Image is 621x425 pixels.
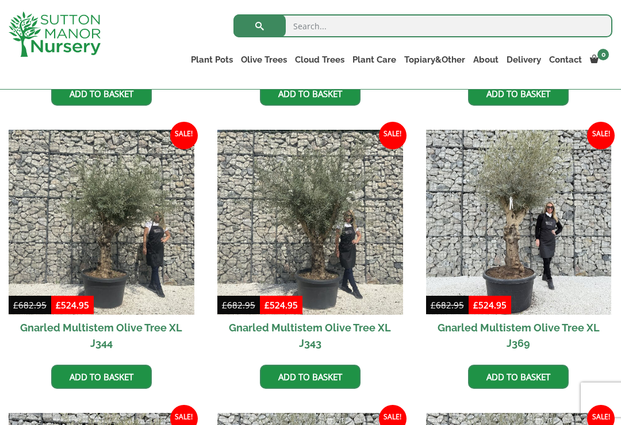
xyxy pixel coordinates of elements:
span: £ [56,299,61,311]
bdi: 524.95 [473,299,507,311]
span: £ [431,299,436,311]
a: About [469,52,503,68]
bdi: 682.95 [431,299,464,311]
a: 0 [586,52,612,68]
a: Olive Trees [237,52,291,68]
img: logo [9,11,101,57]
a: Cloud Trees [291,52,348,68]
bdi: 682.95 [222,299,255,311]
bdi: 524.95 [56,299,89,311]
bdi: 524.95 [264,299,298,311]
h2: Gnarled Multistem Olive Tree XL J343 [217,315,403,356]
a: Topiary&Other [400,52,469,68]
bdi: 682.95 [13,299,47,311]
a: Plant Care [348,52,400,68]
a: Add to basket: “Gnarled Multistem Olive Tree XL J344” [51,365,152,389]
a: Add to basket: “Gnarled Multistem Olive Tree XL J346” [51,82,152,106]
span: 0 [597,49,609,60]
img: Gnarled Multistem Olive Tree XL J369 [426,130,612,315]
span: £ [13,299,18,311]
span: Sale! [587,122,615,149]
h2: Gnarled Multistem Olive Tree XL J344 [9,315,194,356]
a: Delivery [503,52,545,68]
span: Sale! [170,122,198,149]
a: Sale! Gnarled Multistem Olive Tree XL J343 [217,130,403,357]
a: Plant Pots [187,52,237,68]
a: Add to basket: “Gnarled Multistem Olive Tree XL J347” [260,82,361,106]
a: Contact [545,52,586,68]
a: Add to basket: “Gnarled Multistem Olive Tree XL J369” [468,365,569,389]
span: £ [473,299,478,311]
a: Add to basket: “Gnarled Multistem Olive Tree XL J283” [468,82,569,106]
span: £ [222,299,227,311]
a: Sale! Gnarled Multistem Olive Tree XL J344 [9,130,194,357]
span: £ [264,299,270,311]
img: Gnarled Multistem Olive Tree XL J344 [9,130,194,315]
input: Search... [233,14,612,37]
a: Sale! Gnarled Multistem Olive Tree XL J369 [426,130,612,357]
img: Gnarled Multistem Olive Tree XL J343 [217,130,403,315]
a: Add to basket: “Gnarled Multistem Olive Tree XL J343” [260,365,361,389]
h2: Gnarled Multistem Olive Tree XL J369 [426,315,612,356]
span: Sale! [379,122,407,149]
